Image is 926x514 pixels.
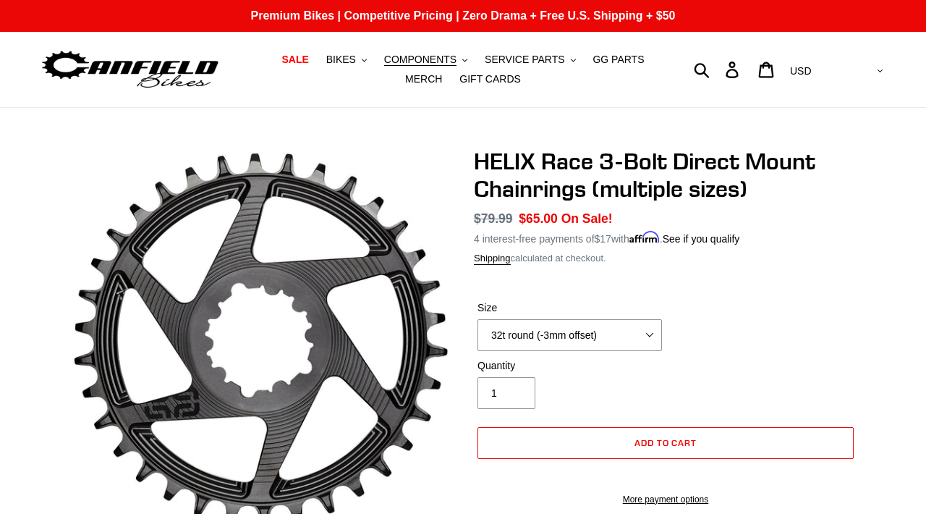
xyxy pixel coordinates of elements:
img: Canfield Bikes [40,47,221,93]
h1: HELIX Race 3-Bolt Direct Mount Chainrings (multiple sizes) [474,148,857,203]
p: 4 interest-free payments of with . [474,228,739,247]
span: GIFT CARDS [459,73,521,85]
a: GG PARTS [585,50,651,69]
span: MERCH [405,73,442,85]
button: Add to cart [477,427,854,459]
span: $65.00 [519,211,558,226]
label: Quantity [477,358,662,374]
span: GG PARTS [592,54,644,66]
span: COMPONENTS [384,54,456,66]
label: Size [477,300,662,316]
button: COMPONENTS [377,50,475,69]
a: SALE [274,50,315,69]
a: Shipping [474,253,511,265]
span: On Sale! [561,209,613,228]
div: calculated at checkout. [474,251,857,266]
button: BIKES [319,50,374,69]
span: $17 [595,233,611,245]
a: More payment options [477,493,854,506]
button: SERVICE PARTS [477,50,582,69]
a: GIFT CARDS [452,69,528,89]
span: SALE [281,54,308,66]
a: MERCH [398,69,449,89]
span: Affirm [629,231,660,243]
span: SERVICE PARTS [485,54,564,66]
a: See if you qualify - Learn more about Affirm Financing (opens in modal) [663,233,740,245]
span: BIKES [326,54,356,66]
s: $79.99 [474,211,513,226]
span: Add to cart [634,437,697,448]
